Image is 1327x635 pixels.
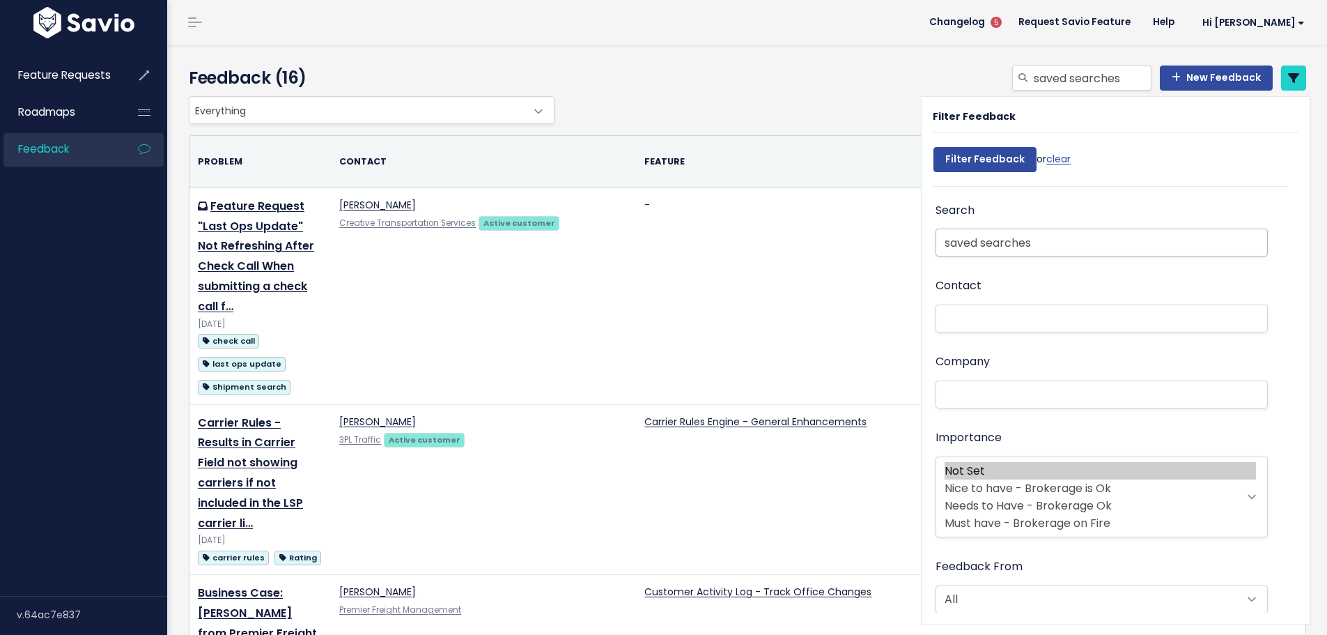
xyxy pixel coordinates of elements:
[3,59,116,91] a: Feature Requests
[929,17,985,27] span: Changelog
[18,68,111,82] span: Feature Requests
[198,198,314,314] a: Feature Request "Last Ops Update" Not Refreshing After Check Call When submitting a check call f…
[198,551,269,565] span: carrier rules
[339,434,381,445] a: 3PL Traffic
[644,585,871,599] a: Customer Activity Log - Track Office Changes
[189,136,331,188] th: Problem
[274,551,321,565] span: Rating
[936,201,975,221] label: Search
[936,229,1268,257] input: Search Feedback
[198,380,290,395] span: Shipment Search
[274,549,321,566] a: Rating
[189,96,554,124] span: Everything
[936,276,981,296] label: Contact
[479,215,559,229] a: Active customer
[1202,17,1305,28] span: Hi [PERSON_NAME]
[644,415,867,429] a: Carrier Rules Engine - General Enhancements
[636,188,1090,404] td: -
[339,217,476,229] a: Creative Transportation Services
[339,415,416,429] a: [PERSON_NAME]
[933,140,1071,186] div: or
[3,96,116,128] a: Roadmaps
[933,147,1037,172] input: Filter Feedback
[198,317,323,332] div: [DATE]
[198,549,269,566] a: carrier rules
[3,133,116,165] a: Feedback
[1046,152,1071,166] a: clear
[483,217,555,229] strong: Active customer
[198,357,286,372] span: last ops update
[933,109,1016,123] strong: Filter Feedback
[198,332,259,349] a: check call
[1186,12,1316,33] a: Hi [PERSON_NAME]
[389,434,460,445] strong: Active customer
[936,557,1023,577] label: Feedback From
[991,17,1002,28] span: 5
[1160,66,1273,91] a: New Feedback
[331,136,636,188] th: Contact
[945,462,1256,480] option: Not Set
[936,428,1002,448] label: Importance
[198,355,286,372] a: last ops update
[1142,12,1186,33] a: Help
[339,198,416,212] a: [PERSON_NAME]
[936,352,990,372] label: Company
[636,136,1090,188] th: Feature
[945,480,1256,497] option: Nice to have - Brokerage is Ok
[198,415,303,531] a: Carrier Rules - Results in Carrier Field not showing carriers if not included in the LSP carrier li…
[198,378,290,395] a: Shipment Search
[189,97,526,123] span: Everything
[1032,66,1151,91] input: Search feedback...
[17,597,167,633] div: v.64ac7e837
[339,585,416,599] a: [PERSON_NAME]
[189,66,548,91] h4: Feedback (16)
[198,334,259,349] span: check call
[18,141,69,156] span: Feedback
[18,105,75,119] span: Roadmaps
[1007,12,1142,33] a: Request Savio Feature
[384,432,465,446] a: Active customer
[198,533,323,548] div: [DATE]
[30,7,138,38] img: logo-white.9d6f32f41409.svg
[945,497,1256,514] option: Needs to Have - Brokerage Ok
[339,604,461,615] a: Premier Freight Management
[945,514,1256,532] option: Must have - Brokerage on Fire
